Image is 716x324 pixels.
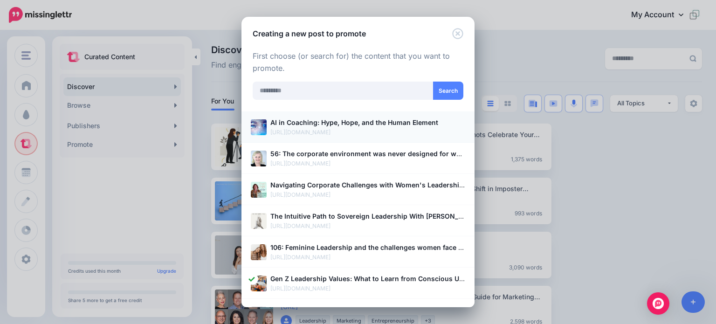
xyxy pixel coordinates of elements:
[251,273,465,293] a: Gen Z Leadership Values: What to Learn from Conscious Unbossing [URL][DOMAIN_NAME]
[253,50,463,75] p: First choose (or search for) the content that you want to promote.
[270,181,502,189] b: Navigating Corporate Challenges with Women's Leadership Archetypes
[251,117,465,137] a: AI in Coaching: Hype, Hope, and the Human Element [URL][DOMAIN_NAME]
[251,242,465,262] a: 106: Feminine Leadership and the challenges women face in leadership roles with[PERSON_NAME] [URL...
[270,284,465,293] p: [URL][DOMAIN_NAME]
[251,179,465,200] a: Navigating Corporate Challenges with Women's Leadership Archetypes [URL][DOMAIN_NAME]
[251,182,267,198] img: c1ac714c8caf0d9e20c57e53fd5dd459_thumb.jpg
[270,118,438,126] b: AI in Coaching: Hype, Hope, and the Human Element
[251,307,267,323] img: 6865e0a02712fccf07f13370a8c5c1cd_thumb.jpg
[251,119,267,135] img: 54884362123723dc8f677c2036e2d8cf_thumb.jpg
[270,159,465,168] p: [URL][DOMAIN_NAME]
[251,213,267,229] img: b67bdb96bdaa01ddb4b374d152537f80_thumb.jpg
[270,190,465,200] p: [URL][DOMAIN_NAME]
[251,211,465,231] a: The Intuitive Path to Sovereign Leadership With [PERSON_NAME] [URL][DOMAIN_NAME]
[270,221,465,231] p: [URL][DOMAIN_NAME]
[270,275,489,283] b: Gen Z Leadership Values: What to Learn from Conscious Unbossing
[270,253,465,262] p: [URL][DOMAIN_NAME]
[253,28,366,39] h5: Creating a new post to promote
[251,244,267,260] img: 0a230f996230e162ebf75607a610dd5a_thumb.jpg
[452,28,463,40] button: Close
[270,150,575,158] b: 56: The corporate environment was never designed for women to thrive with [PERSON_NAME]
[270,212,480,220] b: The Intuitive Path to Sovereign Leadership With [PERSON_NAME]
[270,306,477,314] b: Applying the Women’s Leader Archetypes in Coaching Practices
[251,148,465,168] a: 56: The corporate environment was never designed for women to thrive with [PERSON_NAME] [URL][DOM...
[251,151,267,166] img: 2d3dfb1572908b45beb18fb5126c3099_thumb.jpg
[433,82,463,100] button: Search
[270,243,588,251] b: 106: Feminine Leadership and the challenges women face in leadership roles with[PERSON_NAME]
[251,276,267,291] img: 40539b3314a3a3c7859e4b956a12ab8f_thumb.jpg
[270,128,465,137] p: [URL][DOMAIN_NAME]
[647,292,669,315] div: Open Intercom Messenger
